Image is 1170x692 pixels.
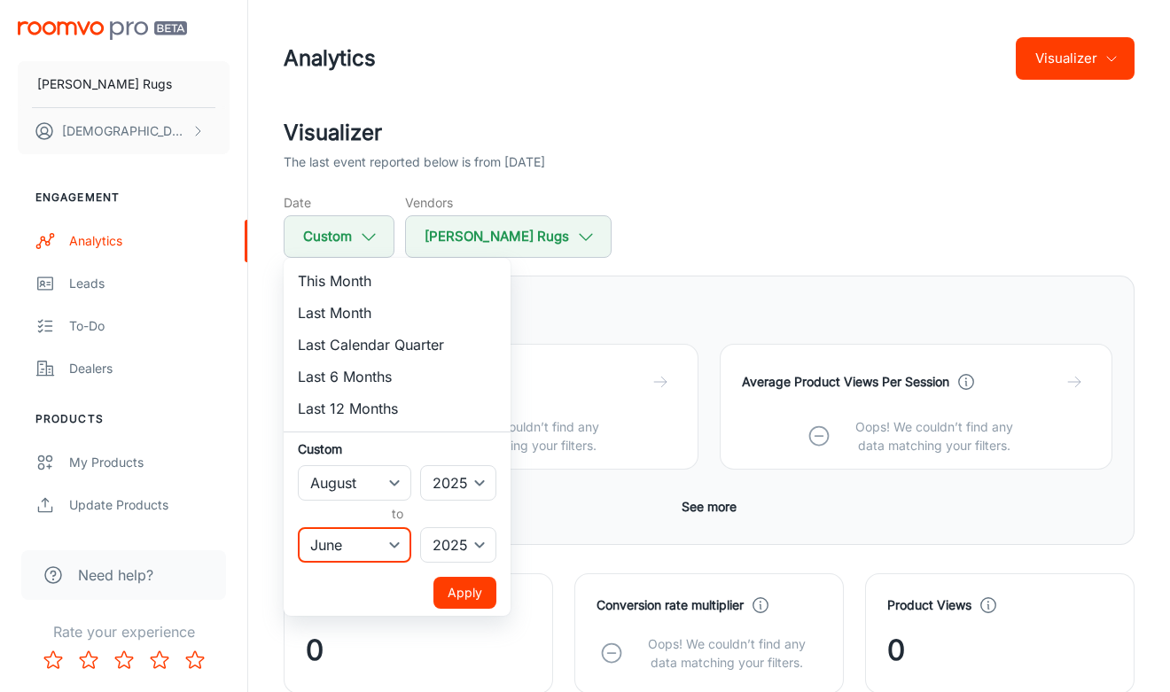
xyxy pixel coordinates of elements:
li: Last 6 Months [284,361,511,393]
h6: to [301,504,493,524]
li: Last Month [284,297,511,329]
li: This Month [284,265,511,297]
button: Apply [433,577,496,609]
li: Last Calendar Quarter [284,329,511,361]
li: Last 12 Months [284,393,511,424]
h6: Custom [298,439,496,458]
